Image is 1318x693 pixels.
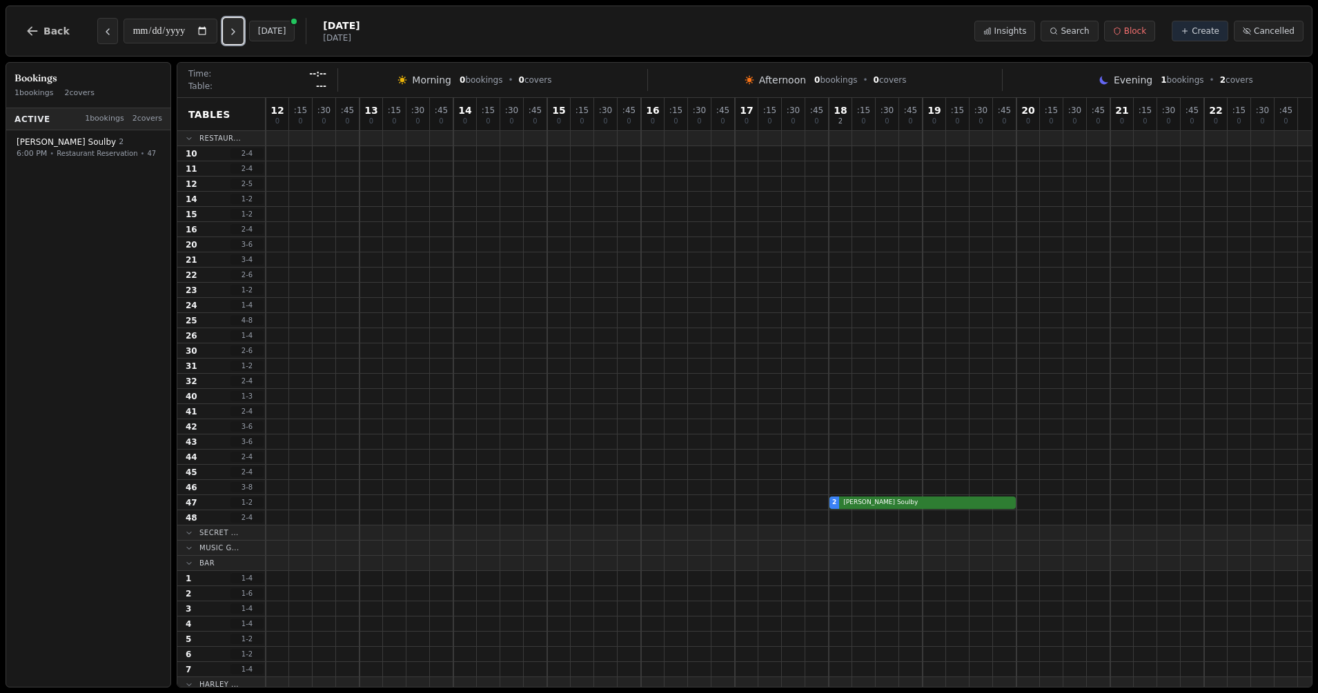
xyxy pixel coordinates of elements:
span: 3 - 6 [230,436,264,447]
span: 22 [1209,106,1222,115]
span: [DATE] [323,32,360,43]
span: 0 [1026,118,1030,125]
span: 2 - 4 [230,406,264,416]
span: 0 [932,118,936,125]
span: 3 - 8 [230,482,264,492]
span: 2 - 4 [230,512,264,523]
span: 1 - 4 [230,573,264,583]
span: 2 covers [65,88,95,99]
button: Next day [223,18,244,44]
span: 1 - 2 [230,285,264,295]
span: : 30 [599,106,612,114]
span: 0 [814,118,818,125]
span: [PERSON_NAME] Soulby [840,498,1013,508]
span: 26 [186,330,197,341]
span: Tables [188,108,230,121]
span: 1 [186,573,191,584]
span: 45 [186,467,197,478]
span: 0 [1143,118,1147,125]
span: 0 [767,118,771,125]
span: 0 [791,118,795,125]
h3: Bookings [14,71,162,85]
span: 1 - 6 [230,588,264,599]
span: 0 [814,75,820,85]
span: : 30 [505,106,518,114]
span: : 45 [341,106,354,114]
span: 19 [927,106,941,115]
span: 22 [186,270,197,281]
span: 0 [861,118,865,125]
span: Afternoon [759,73,806,87]
span: 2 [832,498,836,508]
span: 1 - 4 [230,619,264,629]
span: Evening [1114,73,1152,87]
span: 0 [955,118,959,125]
span: : 15 [1139,106,1152,114]
span: 14 [458,106,471,115]
span: 0 [1096,118,1100,125]
span: : 30 [881,106,894,114]
span: 43 [186,436,197,448]
span: 48 [186,512,197,523]
span: 6:00 PM [17,148,47,159]
span: 1 bookings [14,88,54,99]
span: 21 [1115,106,1128,115]
span: : 30 [1162,106,1175,114]
span: 13 [364,106,377,115]
span: 1 - 2 [230,194,264,204]
span: : 45 [529,106,542,114]
span: 0 [627,118,631,125]
span: --- [316,81,326,92]
span: 2 - 4 [230,148,264,159]
span: : 30 [974,106,987,114]
span: 4 - 8 [230,315,264,325]
span: 14 [186,194,197,205]
span: [PERSON_NAME] Soulby [17,137,116,148]
span: 20 [186,239,197,250]
button: Cancelled [1234,21,1304,41]
span: Restaurant Reservation [57,148,137,159]
span: 0 [345,118,349,125]
span: : 45 [1092,106,1105,114]
span: 0 [651,118,655,125]
span: covers [874,74,907,86]
span: • [141,148,145,159]
span: : 45 [1279,106,1292,114]
span: 1 - 2 [230,634,264,644]
span: Active [14,113,50,124]
span: 0 [275,118,279,125]
span: 2 - 4 [230,163,264,174]
span: Cancelled [1254,26,1295,37]
span: 0 [463,118,467,125]
span: 32 [186,376,197,387]
span: 2 covers [132,113,162,125]
span: 25 [186,315,197,326]
span: Restaur... [199,133,241,143]
span: 0 [392,118,396,125]
span: 23 [186,285,197,296]
span: : 30 [787,106,800,114]
span: 0 [978,118,983,125]
span: 2 - 4 [230,452,264,462]
span: : 45 [810,106,823,114]
span: Search [1061,26,1089,37]
span: : 15 [951,106,964,114]
span: 3 - 6 [230,421,264,432]
span: --:-- [309,68,326,79]
span: 44 [186,452,197,463]
span: 2 [838,118,843,125]
span: 47 [147,148,156,159]
span: 0 [603,118,607,125]
span: bookings [1161,74,1203,86]
span: 2 - 4 [230,376,264,386]
span: 0 [1283,118,1288,125]
span: 30 [186,345,197,356]
span: [DATE] [323,19,360,32]
span: bookings [814,74,857,86]
span: Harley ... [199,679,239,690]
span: 3 - 4 [230,254,264,265]
span: : 15 [1045,106,1058,114]
span: 15 [186,209,197,220]
button: Search [1041,21,1098,41]
span: • [1210,74,1214,86]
